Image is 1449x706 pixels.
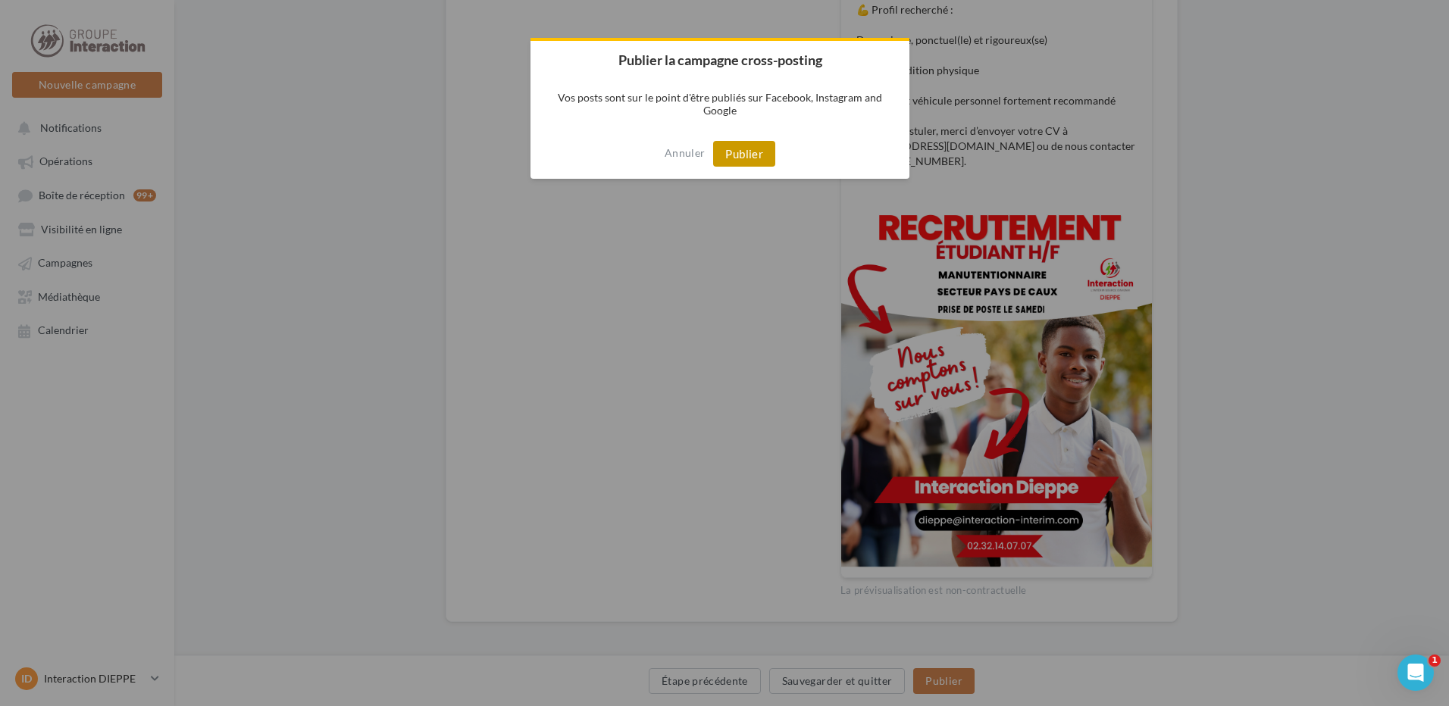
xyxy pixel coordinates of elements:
h2: Publier la campagne cross-posting [530,41,909,79]
iframe: Intercom live chat [1397,654,1434,691]
p: Vos posts sont sur le point d'être publiés sur Facebook, Instagram and Google [530,79,909,129]
button: Annuler [665,141,705,165]
button: Publier [713,141,775,167]
span: 1 [1429,654,1441,667]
